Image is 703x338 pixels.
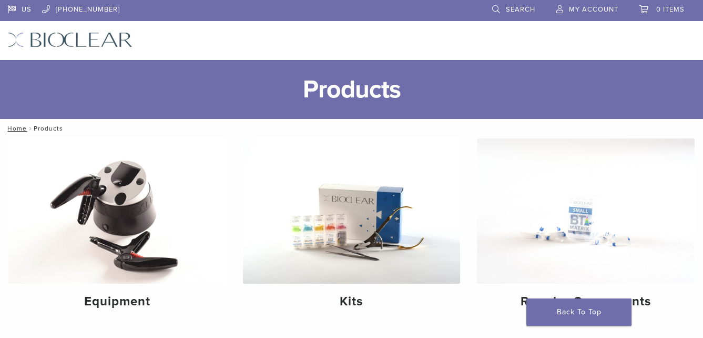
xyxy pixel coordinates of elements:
h4: Kits [251,292,452,311]
h4: Equipment [17,292,218,311]
a: Back To Top [526,299,631,326]
img: Kits [243,138,461,284]
span: Search [506,5,535,14]
a: Reorder Components [477,138,695,318]
h4: Reorder Components [485,292,686,311]
img: Bioclear [8,32,133,47]
a: Home [4,125,27,132]
span: / [27,126,34,131]
img: Equipment [8,138,226,284]
img: Reorder Components [477,138,695,284]
span: My Account [569,5,618,14]
span: 0 items [656,5,685,14]
a: Equipment [8,138,226,318]
a: Kits [243,138,461,318]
